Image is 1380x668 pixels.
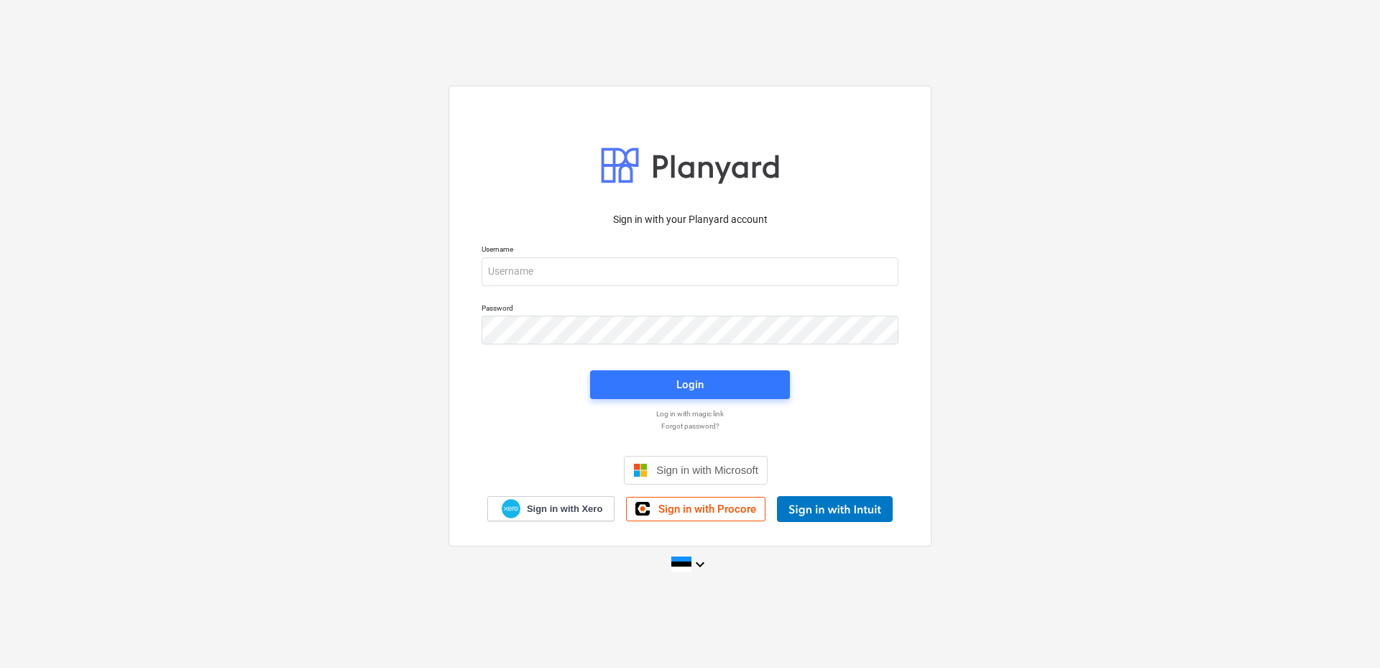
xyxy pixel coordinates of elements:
[482,303,898,316] p: Password
[482,244,898,257] p: Username
[658,503,756,516] span: Sign in with Procore
[626,497,765,521] a: Sign in with Procore
[474,421,906,431] a: Forgot password?
[487,496,615,521] a: Sign in with Xero
[482,257,898,286] input: Username
[502,499,520,518] img: Xero logo
[656,464,758,476] span: Sign in with Microsoft
[633,463,648,477] img: Microsoft logo
[691,556,709,573] i: keyboard_arrow_down
[474,409,906,418] a: Log in with magic link
[590,370,790,399] button: Login
[676,375,704,394] div: Login
[482,212,898,227] p: Sign in with your Planyard account
[527,503,602,516] span: Sign in with Xero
